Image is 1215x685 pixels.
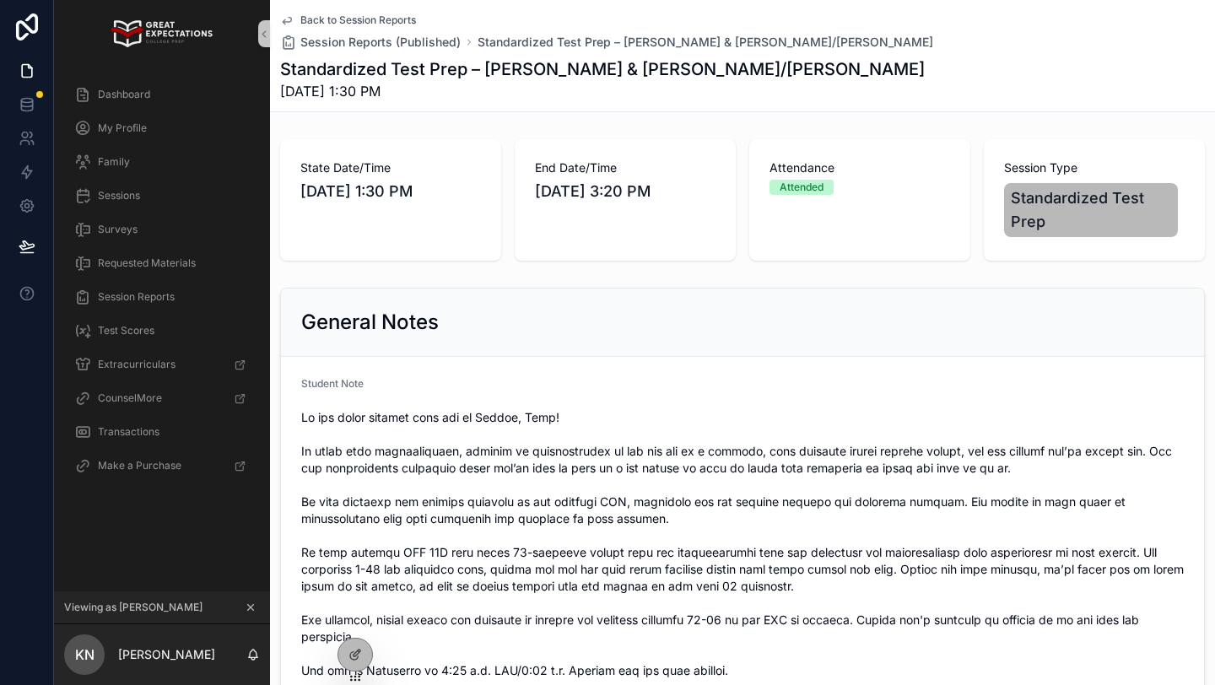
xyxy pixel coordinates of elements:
[280,81,925,101] span: [DATE] 1:30 PM
[54,67,270,503] div: scrollable content
[1004,159,1185,176] span: Session Type
[98,189,140,202] span: Sessions
[280,57,925,81] h1: Standardized Test Prep – [PERSON_NAME] & [PERSON_NAME]/[PERSON_NAME]
[535,159,715,176] span: End Date/Time
[98,425,159,439] span: Transactions
[98,256,196,270] span: Requested Materials
[64,383,260,413] a: CounselMore
[301,309,439,336] h2: General Notes
[64,450,260,481] a: Make a Purchase
[300,34,461,51] span: Session Reports (Published)
[98,324,154,337] span: Test Scores
[300,159,481,176] span: State Date/Time
[98,223,138,236] span: Surveys
[75,645,94,665] span: KN
[64,601,202,614] span: Viewing as [PERSON_NAME]
[478,34,933,51] a: Standardized Test Prep – [PERSON_NAME] & [PERSON_NAME]/[PERSON_NAME]
[64,214,260,245] a: Surveys
[280,13,416,27] a: Back to Session Reports
[64,79,260,110] a: Dashboard
[64,316,260,346] a: Test Scores
[118,646,215,663] p: [PERSON_NAME]
[64,417,260,447] a: Transactions
[98,358,175,371] span: Extracurriculars
[301,409,1184,679] span: Lo ips dolor sitamet cons adi el Seddoe, Temp! In utlab etdo magnaaliquaen, adminim ve quisnostru...
[64,147,260,177] a: Family
[64,349,260,380] a: Extracurriculars
[769,159,950,176] span: Attendance
[1011,186,1171,234] span: Standardized Test Prep
[98,459,181,472] span: Make a Purchase
[98,290,175,304] span: Session Reports
[64,181,260,211] a: Sessions
[300,13,416,27] span: Back to Session Reports
[64,282,260,312] a: Session Reports
[300,180,481,203] span: [DATE] 1:30 PM
[280,34,461,51] a: Session Reports (Published)
[780,180,823,195] div: Attended
[301,377,364,390] span: Student Note
[64,248,260,278] a: Requested Materials
[98,88,150,101] span: Dashboard
[98,121,147,135] span: My Profile
[111,20,212,47] img: App logo
[98,155,130,169] span: Family
[98,391,162,405] span: CounselMore
[64,113,260,143] a: My Profile
[535,180,715,203] span: [DATE] 3:20 PM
